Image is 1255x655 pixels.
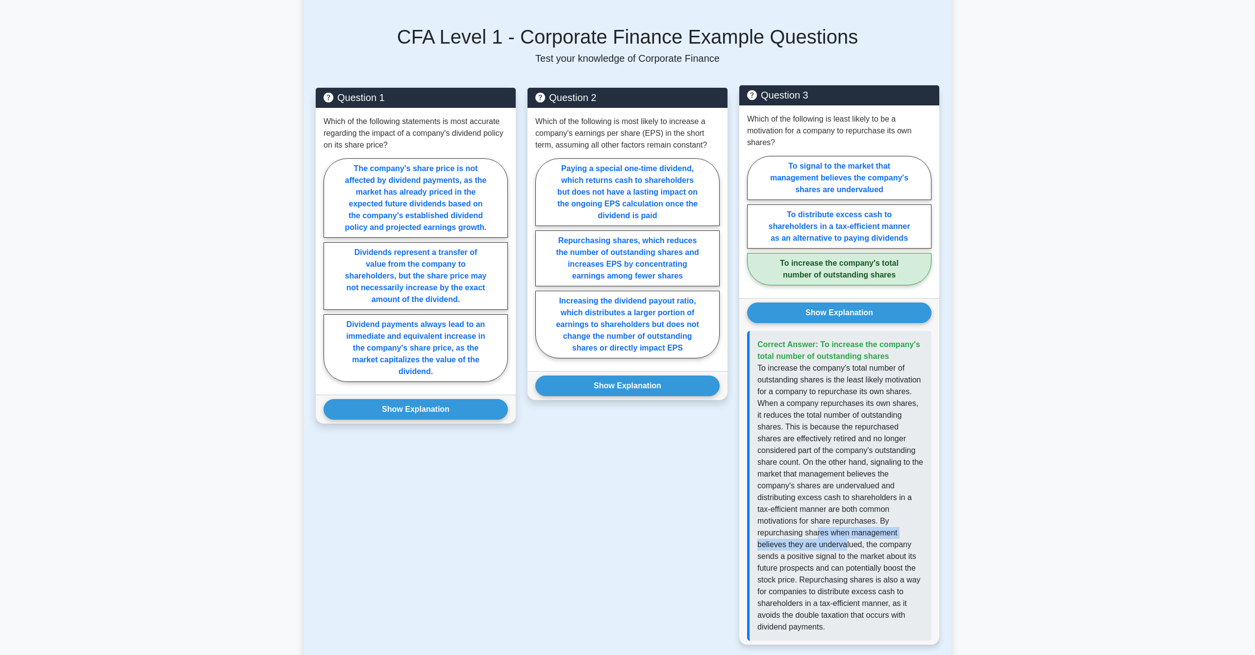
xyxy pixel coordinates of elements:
[747,156,931,200] label: To signal to the market that management believes the company's shares are undervalued
[747,89,931,101] h5: Question 3
[535,116,720,151] p: Which of the following is most likely to increase a company's earnings per share (EPS) in the sho...
[535,291,720,358] label: Increasing the dividend payout ratio, which distributes a larger portion of earnings to sharehold...
[747,113,931,149] p: Which of the following is least likely to be a motivation for a company to repurchase its own sha...
[535,92,720,103] h5: Question 2
[535,158,720,226] label: Paying a special one-time dividend, which returns cash to shareholders but does not have a lastin...
[747,204,931,249] label: To distribute excess cash to shareholders in a tax-efficient manner as an alternative to paying d...
[324,314,508,382] label: Dividend payments always lead to an immediate and equivalent increase in the company's share pric...
[316,52,939,64] p: Test your knowledge of Corporate Finance
[535,376,720,396] button: Show Explanation
[757,362,924,633] p: To increase the company's total number of outstanding shares is the least likely motivation for a...
[324,158,508,238] label: The company's share price is not affected by dividend payments, as the market has already priced ...
[535,230,720,286] label: Repurchasing shares, which reduces the number of outstanding shares and increases EPS by concentr...
[316,25,939,49] h5: CFA Level 1 - Corporate Finance Example Questions
[324,116,508,151] p: Which of the following statements is most accurate regarding the impact of a company's dividend p...
[747,253,931,285] label: To increase the company's total number of outstanding shares
[324,242,508,310] label: Dividends represent a transfer of value from the company to shareholders, but the share price may...
[324,399,508,420] button: Show Explanation
[747,302,931,323] button: Show Explanation
[324,92,508,103] h5: Question 1
[757,340,920,360] span: Correct Answer: To increase the company's total number of outstanding shares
